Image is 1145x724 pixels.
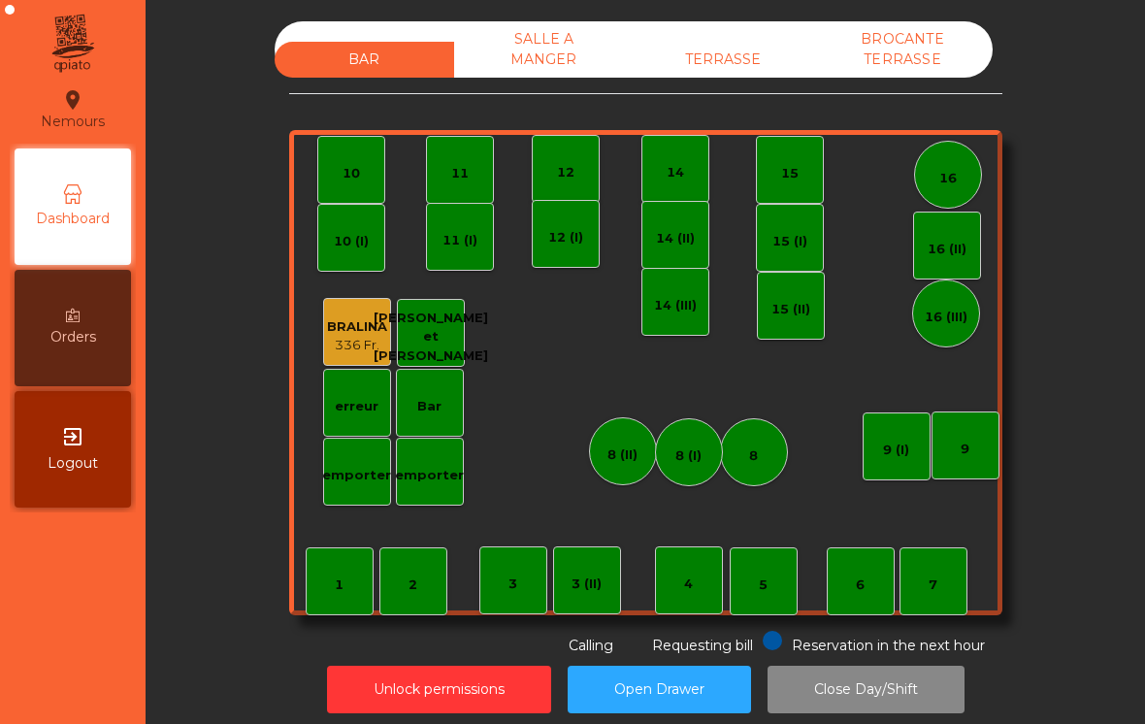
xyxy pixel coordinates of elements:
[652,637,753,654] span: Requesting bill
[928,240,966,259] div: 16 (II)
[569,637,613,654] span: Calling
[654,296,697,315] div: 14 (III)
[557,163,574,182] div: 12
[772,232,807,251] div: 15 (I)
[929,576,937,595] div: 7
[856,576,865,595] div: 6
[749,446,758,466] div: 8
[667,163,684,182] div: 14
[548,228,583,247] div: 12 (I)
[334,232,369,251] div: 10 (I)
[395,466,464,485] div: emporter
[327,666,551,713] button: Unlock permissions
[883,441,909,460] div: 9 (I)
[768,666,965,713] button: Close Day/Shift
[327,317,387,337] div: BRALINA
[508,575,517,594] div: 3
[417,397,442,416] div: Bar
[781,164,799,183] div: 15
[939,169,957,188] div: 16
[61,88,84,112] i: location_on
[275,42,454,78] div: BAR
[41,85,105,134] div: Nemours
[442,231,477,250] div: 11 (I)
[374,309,488,366] div: [PERSON_NAME] et [PERSON_NAME]
[813,21,993,78] div: BROCANTE TERRASSE
[48,453,98,474] span: Logout
[50,327,96,347] span: Orders
[792,637,985,654] span: Reservation in the next hour
[49,10,96,78] img: qpiato
[568,666,751,713] button: Open Drawer
[335,576,343,595] div: 1
[656,229,695,248] div: 14 (II)
[61,425,84,448] i: exit_to_app
[607,445,638,465] div: 8 (II)
[335,397,378,416] div: erreur
[327,336,387,355] div: 336 Fr.
[634,42,813,78] div: TERRASSE
[572,575,602,594] div: 3 (II)
[409,576,417,595] div: 2
[451,164,469,183] div: 11
[684,575,693,594] div: 4
[454,21,634,78] div: SALLE A MANGER
[771,300,810,319] div: 15 (II)
[343,164,360,183] div: 10
[759,576,768,595] div: 5
[322,466,391,485] div: emporter
[675,446,702,466] div: 8 (I)
[925,308,967,327] div: 16 (III)
[36,209,110,229] span: Dashboard
[961,440,969,459] div: 9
